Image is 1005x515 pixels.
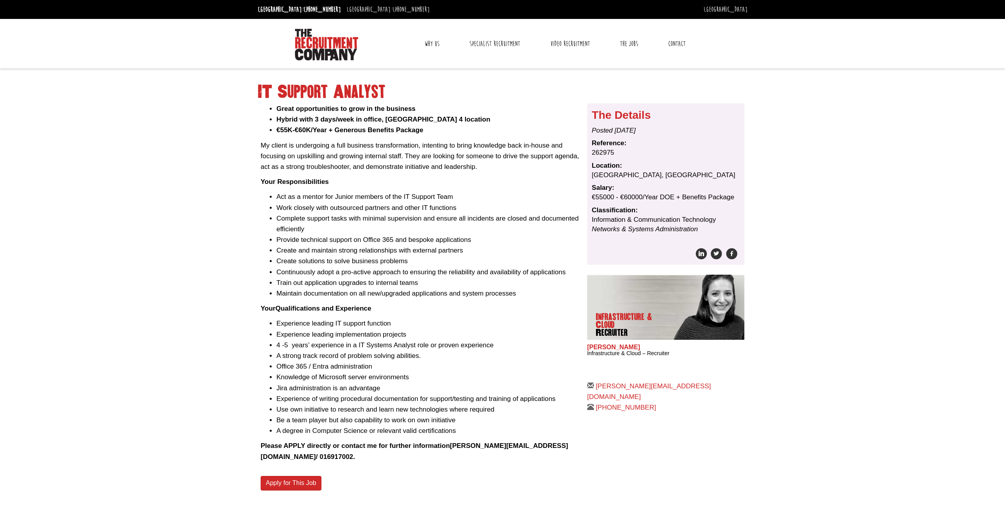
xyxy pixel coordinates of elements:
strong: €55K-€60K/Year + Generous Benefits Package [276,126,423,134]
dd: €55000 - €60000/Year DOE + Benefits Package [592,193,740,202]
li: [GEOGRAPHIC_DATA]: [345,3,432,16]
strong: Please APPLY directly or contact me for further information [PERSON_NAME][EMAIL_ADDRESS][DOMAIN_N... [261,442,568,460]
a: The Jobs [614,34,644,54]
strong: Great opportunities to grow in the business [276,105,415,112]
a: Specialist Recruitment [464,34,526,54]
dd: [GEOGRAPHIC_DATA], [GEOGRAPHIC_DATA] [592,170,740,180]
a: [PHONE_NUMBER] [595,404,656,411]
li: A strong track record of problem solving abilities. [276,350,581,361]
a: [GEOGRAPHIC_DATA] [704,5,748,14]
li: Work closely with outsourced partners and other IT functions [276,202,581,213]
i: Posted [DATE] [592,127,636,134]
a: Apply for This Job [261,476,321,491]
p: My client is undergoing a full business transformation, intenting to bring knowledge back in-hous... [261,140,581,172]
a: Video Recruitment [545,34,596,54]
li: [GEOGRAPHIC_DATA]: [256,3,343,16]
dt: Reference: [592,139,740,148]
li: Jira administration is an advantage [276,383,581,393]
a: [PERSON_NAME][EMAIL_ADDRESS][DOMAIN_NAME] [587,382,711,401]
li: Be a team player but also capability to work on own initiative [276,415,581,425]
li: A degree in Computer Science or relevant valid certifications [276,425,581,436]
b: Qualifications and Experience [275,305,371,312]
li: 4 -5 years’ experience in a IT Systems Analyst role or proven experience [276,340,581,350]
dd: 262975 [592,148,740,157]
a: Contact [662,34,691,54]
li: Experience leading implementation projects [276,329,581,340]
li: Create solutions to solve business problems [276,256,581,266]
li: Complete support tasks with minimal supervision and ensure all incidents are closed and documente... [276,213,581,234]
li: Knowledge of Microsoft server environments [276,372,581,382]
li: Experience leading IT support function [276,318,581,329]
span: Recruiter [596,329,657,337]
li: Train out application upgrades to internal teams [276,277,581,288]
p: Infrastructure & Cloud [596,313,657,337]
img: The Recruitment Company [295,29,358,60]
h2: [PERSON_NAME] [587,344,744,351]
a: [PHONE_NUMBER] [393,5,430,14]
strong: Your [261,305,275,312]
a: Why Us [419,34,445,54]
i: Networks & Systems Administration [592,225,698,233]
dd: Information & Communication Technology [592,215,740,234]
li: Create and maintain strong relationships with external partners [276,245,581,256]
dt: Location: [592,161,740,170]
li: Experience of writing procedural documentation for support/testing and training of applications [276,393,581,404]
li: Use own initiative to research and learn new technologies where required [276,404,581,415]
li: Office 365 / Entra administration [276,361,581,372]
img: Sara O'Toole does Infrastructure & Cloud Recruiter [669,275,744,340]
li: Act as a mentor for Junior members of the IT Support Team [276,191,581,202]
h1: IT Support Analyst [258,85,748,99]
strong: Hybrid with 3 days/week in office, [GEOGRAPHIC_DATA] 4 location [276,116,490,123]
b: Your Responsibilities [261,178,329,185]
h3: Infrastructure & Cloud – Recruiter [587,350,744,356]
li: Continuously adopt a pro-active approach to ensuring the reliability and availability of applicat... [276,267,581,277]
li: Provide technical support on Office 365 and bespoke applications [276,234,581,245]
h3: The Details [592,109,740,122]
dt: Salary: [592,183,740,193]
dt: Classification: [592,206,740,215]
li: Maintain documentation on all new/upgraded applications and system processes [276,288,581,299]
a: [PHONE_NUMBER] [304,5,341,14]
